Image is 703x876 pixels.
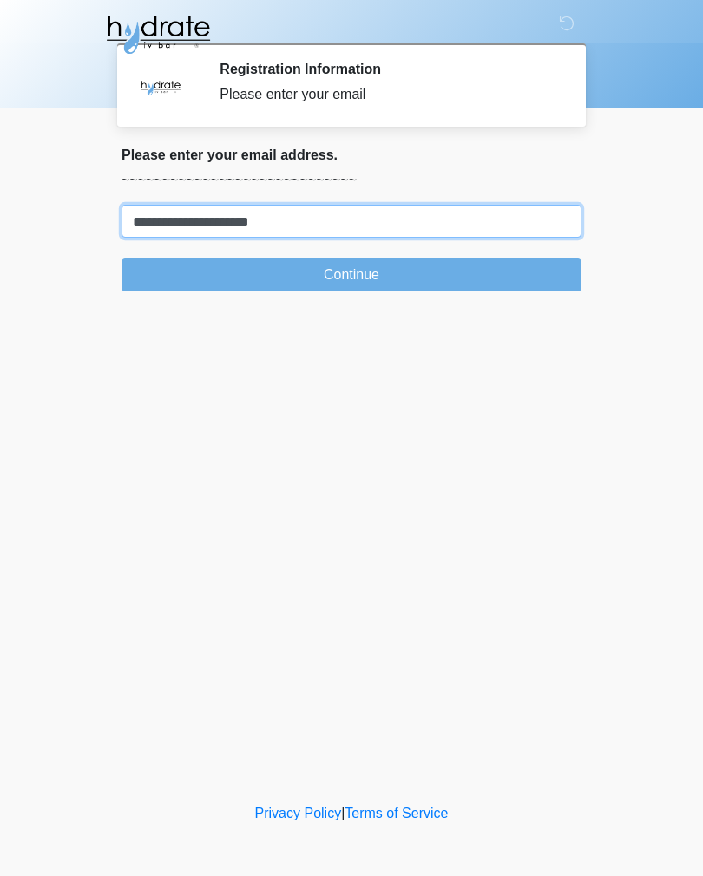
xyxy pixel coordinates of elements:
img: Agent Avatar [135,61,187,113]
h2: Please enter your email address. [122,147,581,163]
p: ~~~~~~~~~~~~~~~~~~~~~~~~~~~~~ [122,170,581,191]
a: Terms of Service [345,806,448,820]
div: Please enter your email [220,84,555,105]
img: Hydrate IV Bar - Fort Collins Logo [104,13,212,56]
a: Privacy Policy [255,806,342,820]
a: | [341,806,345,820]
button: Continue [122,258,581,291]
